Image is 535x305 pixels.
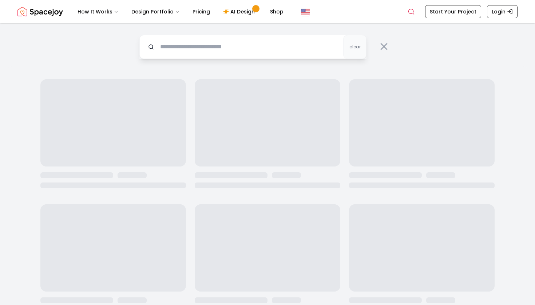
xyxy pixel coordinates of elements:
button: How It Works [72,4,124,19]
a: AI Design [217,4,263,19]
a: Pricing [187,4,216,19]
img: Spacejoy Logo [17,4,63,19]
a: Shop [264,4,289,19]
button: Design Portfolio [126,4,185,19]
a: Start Your Project [425,5,481,18]
img: United States [301,7,310,16]
a: Spacejoy [17,4,63,19]
button: clear [343,35,366,59]
span: clear [349,44,361,50]
a: Login [487,5,518,18]
nav: Main [72,4,289,19]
